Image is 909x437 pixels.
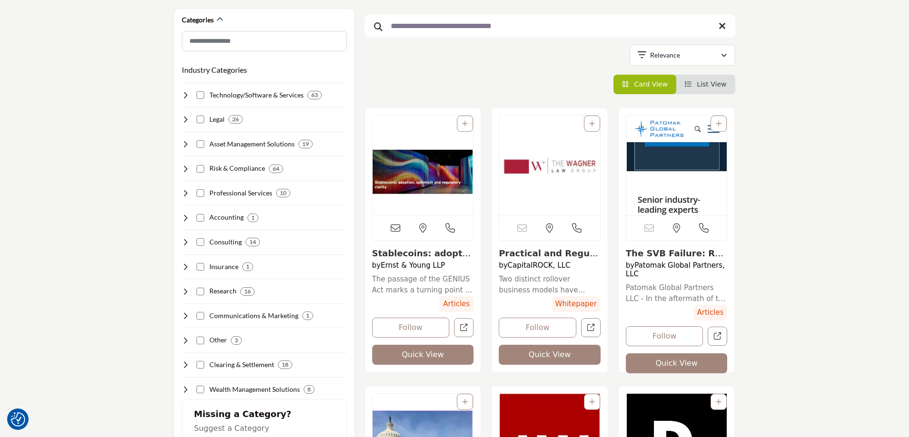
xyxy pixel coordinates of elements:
span: Articles [693,305,728,320]
div: 1 Results For Communications & Marketing [302,311,313,320]
input: Select Risk & Compliance checkbox [197,165,204,173]
div: 26 Results For Legal [228,115,243,124]
img: Revisit consent button [11,412,25,427]
div: 19 Results For Asset Management Solutions [298,140,313,148]
h4: Clearing & Settlement: Facilitating the efficient processing, clearing, and settlement of securit... [209,360,274,369]
h4: Risk & Compliance: Helping securities industry firms manage risk, ensure compliance, and prevent ... [209,164,265,173]
a: Open Resources [581,318,601,338]
div: 18 Results For Clearing & Settlement [278,360,292,369]
b: 1 [251,214,255,221]
input: Select Wealth Management Solutions checkbox [197,386,204,393]
h4: Communications & Marketing: Delivering marketing, public relations, and investor relations servic... [209,311,298,320]
h4: Asset Management Solutions: Offering investment strategies, portfolio management, and performance... [209,139,295,149]
a: Patomak Global Partners, LLC [626,261,725,278]
span: Card View [634,80,667,88]
b: 3 [235,337,238,344]
a: View details about capitalrock-llc [499,248,598,269]
a: Add To List For Resource [589,120,595,127]
div: 1 Results For Accounting [247,214,258,222]
button: Follow [372,318,450,338]
a: Open Resources [454,318,474,338]
button: Consent Preferences [11,412,25,427]
h2: Missing a Category? [194,409,335,423]
b: 19 [302,141,309,147]
input: Select Legal checkbox [197,116,204,123]
p: Relevance [650,50,680,60]
a: Add To List For Resource [716,398,721,406]
button: Quick View [626,353,728,373]
img: Practical and Regulatory Risks Associated with Rollover "Education" listing image [499,116,600,215]
h3: The SVB Failure: Regulatory Response and Risk Management Considerations [626,248,728,259]
a: View details about patomak-global-partners-llc [626,116,727,215]
a: View List [685,80,727,88]
a: View details about capitalrock-llc [499,116,600,215]
input: Select Clearing & Settlement checkbox [197,361,204,369]
b: 14 [249,239,256,245]
b: 8 [307,386,311,393]
a: Open Resources [708,327,727,346]
div: 64 Results For Risk & Compliance [269,165,283,173]
h2: Categories [182,15,214,25]
input: Select Other checkbox [197,337,204,344]
h4: Consulting: Providing strategic, operational, and technical consulting services to securities ind... [209,237,242,247]
a: CapitalROCK, LLC [508,261,571,270]
i: Open Contact Info [572,223,582,233]
a: Add To List For Resource [462,398,468,406]
a: View Card [622,80,668,88]
i: Open Contact Info [699,223,709,233]
a: View details about patomak-global-partners-llc [626,248,723,269]
img: The SVB Failure: Regulatory Response and Risk Management Considerations listing image [626,116,727,215]
b: 64 [273,165,279,172]
h4: Other: Encompassing various other services and organizations supporting the securities industry e... [209,335,227,345]
input: Select Insurance checkbox [197,263,204,271]
img: Stablecoins: adoption, optimism and regulatory clarity listing image [373,116,474,215]
a: Add To List For Resource [716,120,721,127]
h4: by [499,261,601,270]
input: Select Communications & Marketing checkbox [197,312,204,320]
span: List View [697,80,726,88]
a: View details about ernst-young-llp [373,116,474,215]
h4: Research: Conducting market, financial, economic, and industry research for securities industry p... [209,286,237,296]
input: Select Research checkbox [197,288,204,295]
div: 8 Results For Wealth Management Solutions [304,385,315,394]
h4: Professional Services: Delivering staffing, training, and outsourcing services to support securit... [209,188,272,198]
div: 10 Results For Professional Services [276,189,290,197]
h4: by [626,261,728,278]
input: Select Accounting checkbox [197,214,204,222]
b: 63 [311,92,318,98]
a: Add To List For Resource [589,398,595,406]
input: Select Technology/Software & Services checkbox [197,91,204,99]
a: View details about ernst-young-llp [372,248,471,269]
b: 1 [246,263,249,270]
button: Quick View [499,345,601,365]
i: Open Contact Info [445,223,455,233]
h3: Practical and Regulatory Risks Associated with Rollover "Education" [499,248,601,259]
a: Patomak Global Partners LLC - In the aftermath of the SVB collapse, banking regulators will likel... [626,282,728,304]
button: Quick View [372,345,474,365]
div: 14 Results For Consulting [246,238,260,246]
input: Search Category [182,31,347,51]
span: Suggest a Category [194,424,269,433]
button: Industry Categories [182,64,247,76]
a: Two distinct rollover business models have emerged in response to the new rollover restrictions u... [499,274,601,295]
h3: Stablecoins: adoption, optimism and regulatory clarity [372,248,474,259]
h4: Insurance: Offering insurance solutions to protect securities industry firms from various risks. [209,262,238,272]
b: 18 [282,361,288,368]
h4: by [372,261,474,270]
input: Search Keyword [365,15,735,38]
span: Whitepaper [552,296,601,312]
input: Select Asset Management Solutions checkbox [197,140,204,148]
button: Follow [626,326,703,346]
h4: Legal: Providing legal advice, compliance support, and litigation services to securities industry... [209,115,225,124]
li: List View [676,75,735,94]
li: Card View [613,75,676,94]
h4: Accounting: Providing financial reporting, auditing, tax, and advisory services to securities ind... [209,213,244,222]
h4: Technology/Software & Services: Developing and implementing technology solutions to support secur... [209,90,304,100]
b: 26 [232,116,239,123]
div: 1 Results For Insurance [242,262,253,271]
a: Ernst & Young LLP [381,261,445,270]
a: Add To List For Resource [462,120,468,127]
button: Follow [499,318,576,338]
b: 1 [306,312,309,319]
